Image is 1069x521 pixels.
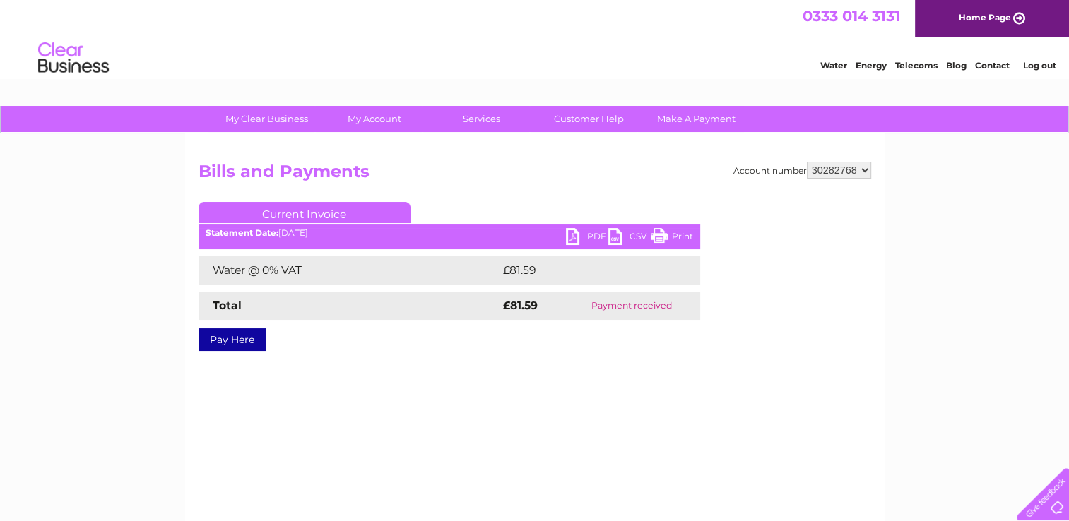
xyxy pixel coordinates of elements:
a: My Account [316,106,432,132]
b: Statement Date: [206,227,278,238]
a: PDF [566,228,608,248]
a: Blog [946,60,967,71]
strong: £81.59 [503,299,538,312]
a: Customer Help [531,106,647,132]
td: £81.59 [500,256,671,285]
a: Water [820,60,847,71]
a: Services [423,106,540,132]
strong: Total [213,299,242,312]
a: Pay Here [199,328,266,351]
a: CSV [608,228,651,248]
a: Contact [975,60,1010,71]
a: Log out [1022,60,1056,71]
a: My Clear Business [208,106,325,132]
td: Payment received [564,292,699,320]
td: Water @ 0% VAT [199,256,500,285]
div: [DATE] [199,228,700,238]
a: Print [651,228,693,248]
div: Clear Business is a trading name of Verastar Limited (registered in [GEOGRAPHIC_DATA] No. 3667643... [201,8,869,68]
a: Telecoms [895,60,938,71]
a: Energy [856,60,887,71]
a: Make A Payment [638,106,755,132]
h2: Bills and Payments [199,162,871,188]
img: logo.png [37,37,110,80]
a: Current Invoice [199,202,411,223]
div: Account number [733,162,871,179]
a: 0333 014 3131 [803,7,900,25]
